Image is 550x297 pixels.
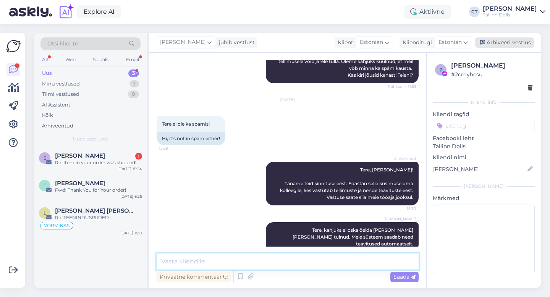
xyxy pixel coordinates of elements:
[128,69,139,77] div: 3
[433,142,535,150] p: Tallinn Dolls
[40,55,49,65] div: All
[433,153,535,161] p: Kliendi nimi
[42,80,80,88] div: Minu vestlused
[433,165,526,173] input: Lisa nimi
[433,183,535,190] div: [PERSON_NAME]
[383,216,416,222] span: [PERSON_NAME]
[157,132,225,145] div: Hi, it's not in spam either!
[128,90,139,98] div: 0
[483,6,537,12] div: [PERSON_NAME]
[438,38,462,47] span: Estonian
[55,180,105,187] span: Tatjana Vürst
[42,101,70,109] div: AI Assistent
[42,111,53,119] div: Kõik
[58,4,74,20] img: explore-ai
[157,272,231,282] div: Privaatne kommentaar
[469,6,480,17] div: CT
[129,80,139,88] div: 1
[47,40,78,48] span: Otsi kliente
[44,223,70,228] span: VORMIKAS
[44,210,46,216] span: L
[404,5,451,19] div: Aktiivne
[120,230,142,236] div: [DATE] 15:11
[44,182,46,188] span: T
[6,39,21,53] img: Askly Logo
[135,153,142,160] div: 1
[160,38,205,47] span: [PERSON_NAME]
[42,122,73,130] div: Arhiveeritud
[388,206,416,211] span: 15:30
[55,152,105,159] span: Sigrid Münter
[433,110,535,118] p: Kliendi tag'id
[162,121,210,127] span: Tere,ei ole ka spamis!
[393,273,416,280] span: Saada
[73,136,108,142] span: Uued vestlused
[55,187,142,194] div: Fwd: Thank You for Your order!
[433,120,535,131] input: Lisa tag
[483,6,545,18] a: [PERSON_NAME]Tallinn Dolls
[55,207,134,214] span: Liisa Timmi
[118,166,142,172] div: [DATE] 15:24
[55,214,142,221] div: Re: TEENINDUSRIIDED
[475,37,534,48] div: Arhiveeri vestlus
[159,145,188,151] span: 15:29
[44,155,46,161] span: S
[433,99,535,106] div: Kliendi info
[433,194,535,202] p: Märkmed
[91,55,110,65] div: Socials
[216,39,255,47] div: juhib vestlust
[440,67,442,73] span: 2
[42,69,52,77] div: Uus
[451,70,532,79] div: # 2cmyhcsu
[280,167,414,200] span: Tere, [PERSON_NAME]! Täname teid kinnituse eest. Edastan selle küsimuse oma kolleegile, kes vastu...
[42,90,79,98] div: Tiimi vestlused
[335,39,353,47] div: Klient
[157,96,419,103] div: [DATE]
[55,159,142,166] div: Re: Item in your order was shipped!
[388,84,416,89] span: Nähtud ✓ 11:53
[120,194,142,199] div: [DATE] 6:25
[360,38,383,47] span: Estonian
[433,134,535,142] p: Facebooki leht
[400,39,432,47] div: Klienditugi
[388,156,416,161] span: AI Assistent
[451,61,532,70] div: [PERSON_NAME]
[483,12,537,18] div: Tallinn Dolls
[77,5,121,18] a: Explore AI
[125,55,141,65] div: Email
[64,55,77,65] div: Web
[293,227,414,247] span: Tere, kahjuks ei oska öelda [PERSON_NAME] [PERSON_NAME] tulnud. Meie süsteem saadab need teavitus...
